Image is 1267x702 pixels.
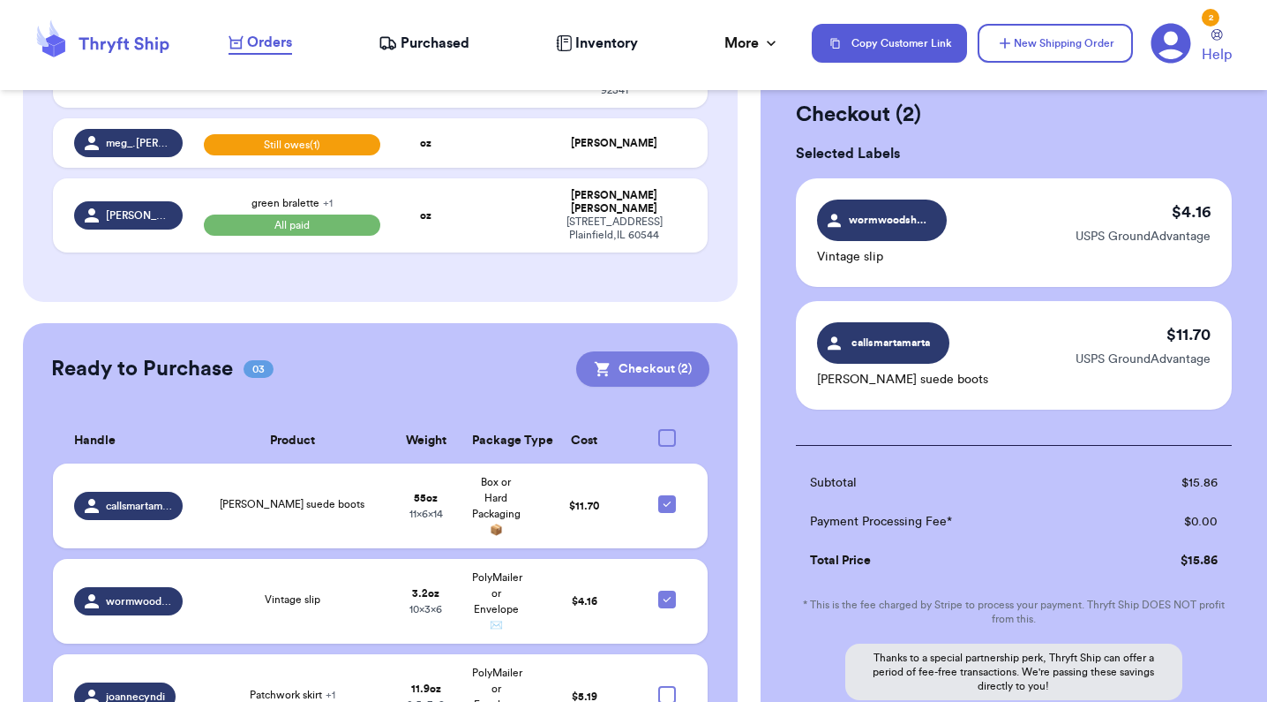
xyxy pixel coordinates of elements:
span: wormwoodshrub [849,212,930,228]
p: Vintage slip [817,248,947,266]
p: USPS GroundAdvantage [1076,228,1211,245]
span: + 1 [326,690,335,700]
th: Package Type [461,419,532,464]
div: More [724,33,780,54]
span: [PERSON_NAME] [106,208,173,223]
p: [PERSON_NAME] suede boots [817,371,988,389]
button: Copy Customer Link [812,24,967,63]
span: Vintage slip [265,594,320,605]
span: Help [1202,44,1232,65]
span: + 1 [323,198,333,208]
th: Product [193,419,390,464]
td: $ 15.86 [1111,464,1232,502]
span: 11 x 6 x 14 [409,509,443,519]
span: callsmartamarta [849,335,933,351]
div: [PERSON_NAME] [PERSON_NAME] [542,189,686,215]
span: Patchwork skirt [250,690,335,700]
td: Payment Processing Fee* [796,502,1111,541]
h3: Selected Labels [796,143,1232,164]
strong: 11.9 oz [411,683,441,694]
p: $ 4.16 [1172,200,1211,224]
span: PolyMailer or Envelope ✉️ [472,572,522,630]
div: [STREET_ADDRESS] Plainfield , IL 60544 [542,215,686,242]
span: $ 4.16 [572,596,597,607]
button: Checkout (2) [576,351,709,387]
strong: 55 oz [414,493,438,503]
span: [PERSON_NAME] suede boots [220,499,364,510]
span: wormwoodshrub [106,594,173,608]
span: $ 5.19 [572,691,597,702]
a: Orders [229,32,292,55]
span: Box or Hard Packaging 📦 [472,477,521,535]
td: Total Price [796,541,1111,580]
th: Cost [531,419,637,464]
span: callsmartamarta [106,499,173,513]
td: $ 0.00 [1111,502,1232,541]
div: [PERSON_NAME] [542,137,686,150]
span: Orders [247,32,292,53]
strong: 3.2 oz [412,588,439,599]
span: All paid [204,215,379,236]
strong: oz [420,210,431,221]
span: Inventory [575,33,638,54]
a: Inventory [556,33,638,54]
button: New Shipping Order [978,24,1133,63]
a: Purchased [379,33,469,54]
span: $ 11.70 [569,501,599,511]
strong: oz [420,138,431,148]
span: 10 x 3 x 6 [409,604,442,615]
p: USPS GroundAdvantage [1076,351,1211,368]
a: Help [1202,29,1232,65]
th: Weight [391,419,461,464]
p: $ 11.70 [1166,322,1211,347]
span: Still owes (1) [204,134,379,155]
a: 2 [1151,23,1191,64]
span: Handle [74,432,116,450]
h2: Ready to Purchase [51,355,233,383]
p: * This is the fee charged by Stripe to process your payment. Thryft Ship DOES NOT profit from this. [796,598,1232,626]
td: Subtotal [796,464,1111,502]
span: meg_.[PERSON_NAME] [106,136,173,150]
span: green bralette [251,198,333,208]
span: Purchased [401,33,469,54]
p: Thanks to a special partnership perk, Thryft Ship can offer a period of fee-free transactions. We... [845,644,1182,700]
td: $ 15.86 [1111,541,1232,580]
div: 2 [1202,9,1219,26]
h2: Checkout ( 2 ) [796,101,1232,129]
span: 03 [244,360,274,378]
